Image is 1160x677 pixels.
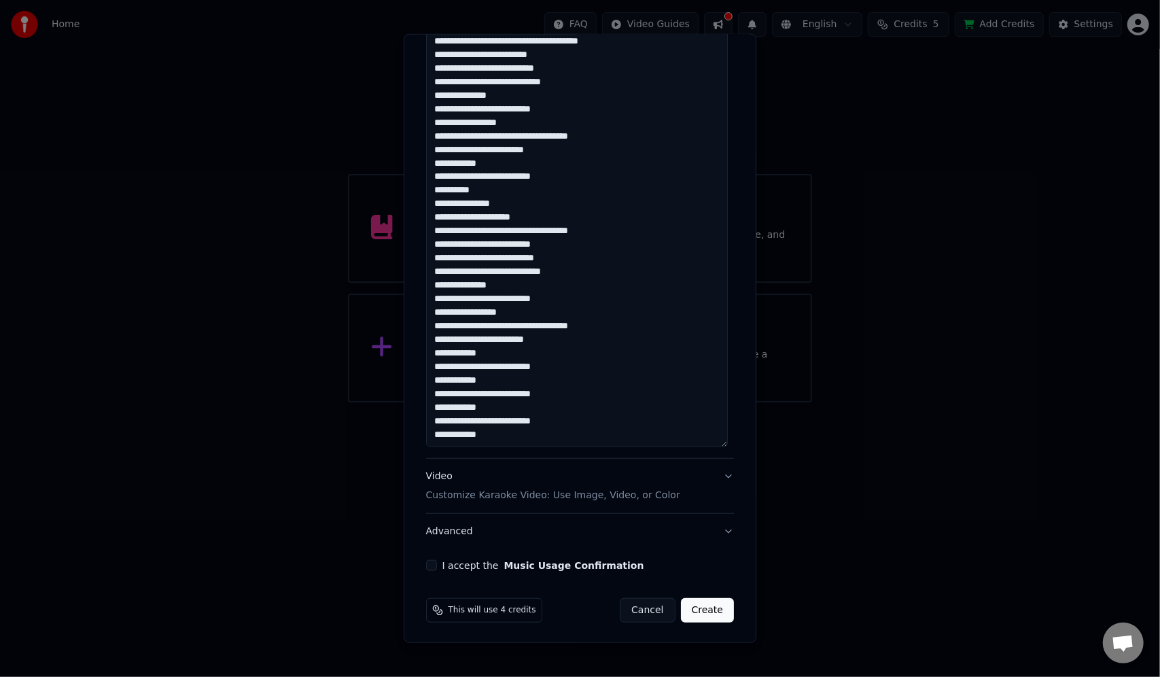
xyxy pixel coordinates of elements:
span: This will use 4 credits [449,605,536,616]
button: I accept the [504,561,644,570]
button: Advanced [426,514,735,549]
div: Video [426,470,680,502]
button: Cancel [620,598,675,623]
button: VideoCustomize Karaoke Video: Use Image, Video, or Color [426,459,735,513]
p: Customize Karaoke Video: Use Image, Video, or Color [426,489,680,502]
label: I accept the [442,561,644,570]
button: Create [681,598,735,623]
